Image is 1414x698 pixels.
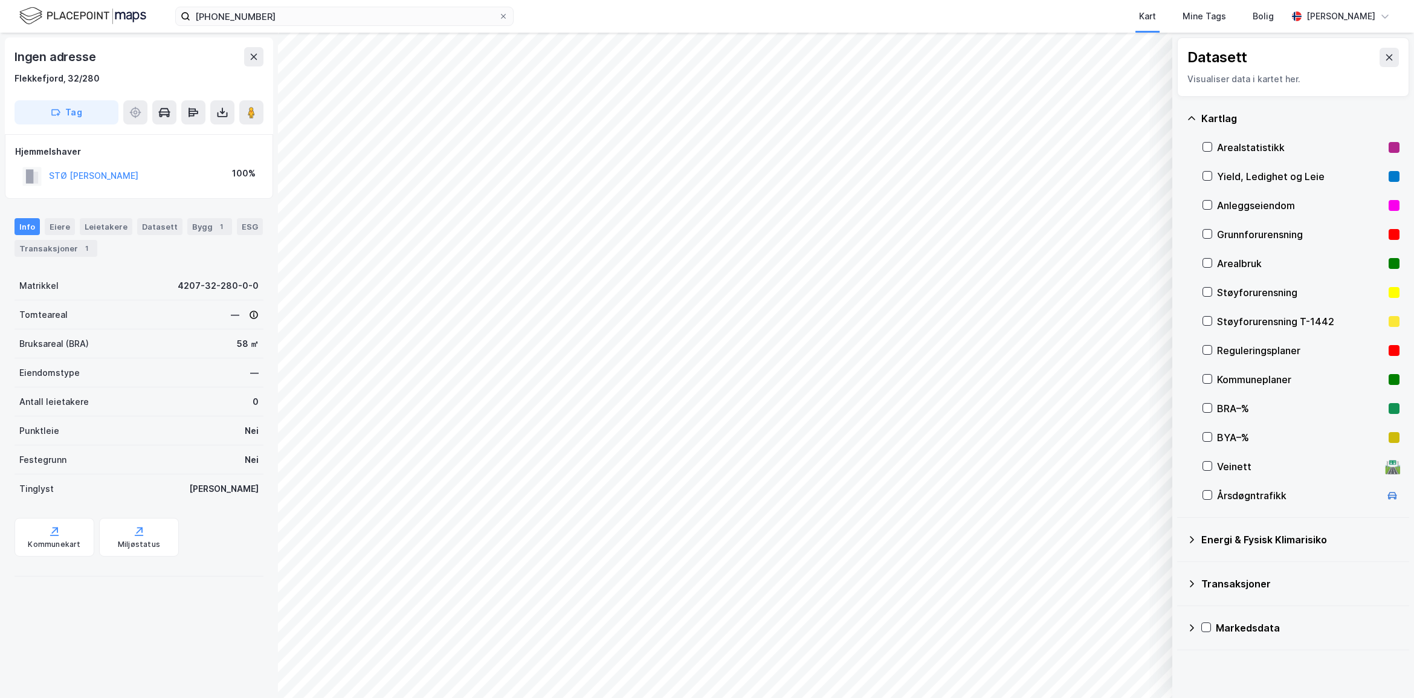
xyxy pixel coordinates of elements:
[19,366,80,380] div: Eiendomstype
[215,221,227,233] div: 1
[1201,111,1399,126] div: Kartlag
[1216,621,1399,635] div: Markedsdata
[1217,198,1384,213] div: Anleggseiendom
[1217,401,1384,416] div: BRA–%
[15,71,100,86] div: Flekkefjord, 32/280
[1306,9,1375,24] div: [PERSON_NAME]
[237,218,263,235] div: ESG
[190,7,499,25] input: Søk på adresse, matrikkel, gårdeiere, leietakere eller personer
[1187,72,1399,86] div: Visualiser data i kartet her.
[19,337,89,351] div: Bruksareal (BRA)
[15,240,97,257] div: Transaksjoner
[232,166,256,181] div: 100%
[237,337,259,351] div: 58 ㎡
[1217,488,1380,503] div: Årsdøgntrafikk
[19,279,59,293] div: Matrikkel
[187,218,232,235] div: Bygg
[19,5,146,27] img: logo.f888ab2527a4732fd821a326f86c7f29.svg
[15,144,263,159] div: Hjemmelshaver
[137,218,182,235] div: Datasett
[15,218,40,235] div: Info
[1217,372,1384,387] div: Kommuneplaner
[1384,459,1401,474] div: 🛣️
[1217,227,1384,242] div: Grunnforurensning
[19,424,59,438] div: Punktleie
[189,482,259,496] div: [PERSON_NAME]
[1139,9,1156,24] div: Kart
[1217,169,1384,184] div: Yield, Ledighet og Leie
[245,453,259,467] div: Nei
[178,279,259,293] div: 4207-32-280-0-0
[80,218,132,235] div: Leietakere
[253,395,259,409] div: 0
[15,47,98,66] div: Ingen adresse
[80,242,92,254] div: 1
[1217,285,1384,300] div: Støyforurensning
[245,424,259,438] div: Nei
[19,395,89,409] div: Antall leietakere
[1217,256,1384,271] div: Arealbruk
[45,218,75,235] div: Eiere
[1201,577,1399,591] div: Transaksjoner
[28,540,80,549] div: Kommunekart
[1217,140,1384,155] div: Arealstatistikk
[1217,459,1380,474] div: Veinett
[1217,343,1384,358] div: Reguleringsplaner
[250,366,259,380] div: —
[1253,9,1274,24] div: Bolig
[118,540,160,549] div: Miljøstatus
[19,308,68,322] div: Tomteareal
[1201,532,1399,547] div: Energi & Fysisk Klimarisiko
[1354,640,1414,698] div: Kontrollprogram for chat
[19,453,66,467] div: Festegrunn
[1217,314,1384,329] div: Støyforurensning T-1442
[231,308,259,322] div: —
[1354,640,1414,698] iframe: Chat Widget
[19,482,54,496] div: Tinglyst
[15,100,118,124] button: Tag
[1187,48,1247,67] div: Datasett
[1217,430,1384,445] div: BYA–%
[1183,9,1226,24] div: Mine Tags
